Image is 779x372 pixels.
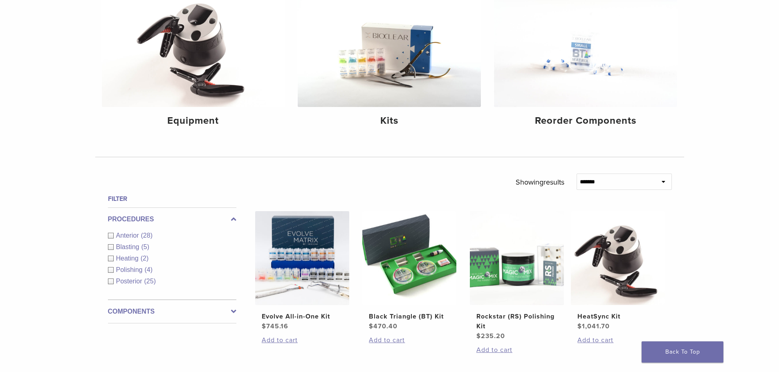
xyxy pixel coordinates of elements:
[476,312,557,331] h2: Rockstar (RS) Polishing Kit
[571,211,665,305] img: HeatSync Kit
[262,312,343,321] h2: Evolve All-in-One Kit
[369,322,373,330] span: $
[304,114,474,128] h4: Kits
[577,322,582,330] span: $
[262,322,288,330] bdi: 745.16
[116,266,145,273] span: Polishing
[469,211,565,341] a: Rockstar (RS) Polishing KitRockstar (RS) Polishing Kit $235.20
[642,341,723,363] a: Back To Top
[255,211,349,305] img: Evolve All-in-One Kit
[577,312,658,321] h2: HeatSync Kit
[144,278,156,285] span: (25)
[144,266,153,273] span: (4)
[108,307,236,316] label: Components
[262,322,266,330] span: $
[470,211,564,305] img: Rockstar (RS) Polishing Kit
[476,332,481,340] span: $
[516,174,564,191] p: Showing results
[116,243,141,250] span: Blasting
[369,322,397,330] bdi: 470.40
[369,335,450,345] a: Add to cart: “Black Triangle (BT) Kit”
[255,211,350,331] a: Evolve All-in-One KitEvolve All-in-One Kit $745.16
[577,335,658,345] a: Add to cart: “HeatSync Kit”
[501,114,671,128] h4: Reorder Components
[476,345,557,355] a: Add to cart: “Rockstar (RS) Polishing Kit”
[108,194,236,204] h4: Filter
[141,243,149,250] span: (5)
[577,322,610,330] bdi: 1,041.70
[476,332,505,340] bdi: 235.20
[116,255,141,262] span: Heating
[369,312,450,321] h2: Black Triangle (BT) Kit
[116,278,144,285] span: Posterior
[141,255,149,262] span: (2)
[362,211,457,331] a: Black Triangle (BT) KitBlack Triangle (BT) Kit $470.40
[108,214,236,224] label: Procedures
[116,232,141,239] span: Anterior
[570,211,666,331] a: HeatSync KitHeatSync Kit $1,041.70
[262,335,343,345] a: Add to cart: “Evolve All-in-One Kit”
[108,114,278,128] h4: Equipment
[141,232,153,239] span: (28)
[362,211,456,305] img: Black Triangle (BT) Kit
